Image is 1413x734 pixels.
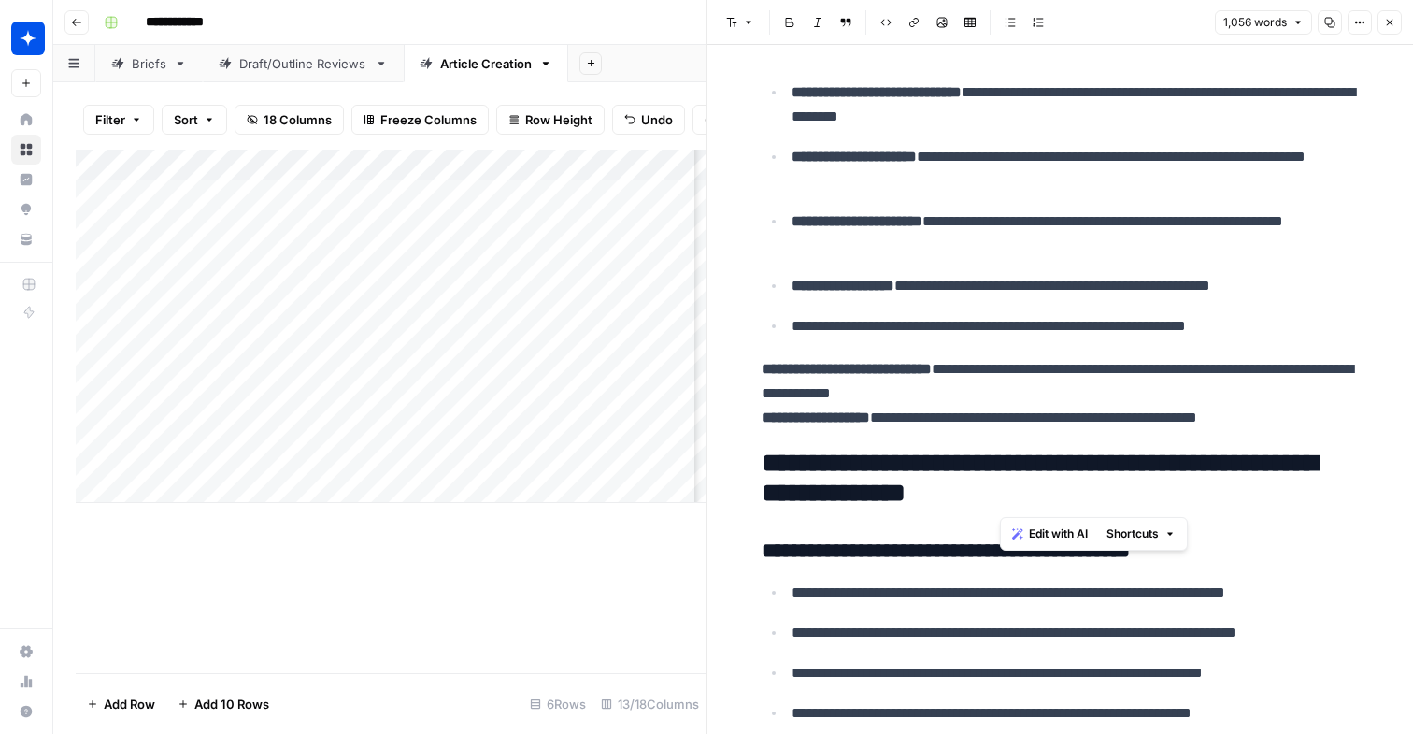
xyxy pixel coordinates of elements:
span: Shortcuts [1106,525,1159,542]
a: Home [11,105,41,135]
span: 18 Columns [264,110,332,129]
span: Filter [95,110,125,129]
span: 1,056 words [1223,14,1287,31]
button: Help + Support [11,697,41,727]
a: Draft/Outline Reviews [203,45,404,82]
a: Your Data [11,224,41,254]
span: Edit with AI [1029,525,1088,542]
a: Insights [11,165,41,194]
span: Sort [174,110,198,129]
a: Usage [11,667,41,697]
span: Add 10 Rows [194,695,269,713]
button: Add 10 Rows [166,689,280,719]
span: Undo [641,110,673,129]
button: Undo [612,105,685,135]
a: Settings [11,637,41,667]
div: 13/18 Columns [593,689,706,719]
button: 1,056 words [1215,10,1312,35]
a: Article Creation [404,45,568,82]
div: Briefs [132,54,166,73]
div: 6 Rows [522,689,593,719]
a: Browse [11,135,41,165]
a: Briefs [95,45,203,82]
button: Add Row [76,689,166,719]
button: Freeze Columns [351,105,489,135]
button: Shortcuts [1099,522,1183,546]
a: Opportunities [11,194,41,224]
div: Article Creation [440,54,532,73]
span: Freeze Columns [380,110,477,129]
span: Row Height [525,110,592,129]
span: Add Row [104,695,155,713]
button: 18 Columns [235,105,344,135]
button: Sort [162,105,227,135]
img: Wiz Logo [11,22,45,55]
button: Filter [83,105,154,135]
button: Row Height [496,105,605,135]
div: Draft/Outline Reviews [239,54,367,73]
button: Edit with AI [1005,522,1095,546]
button: Workspace: Wiz [11,15,41,62]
